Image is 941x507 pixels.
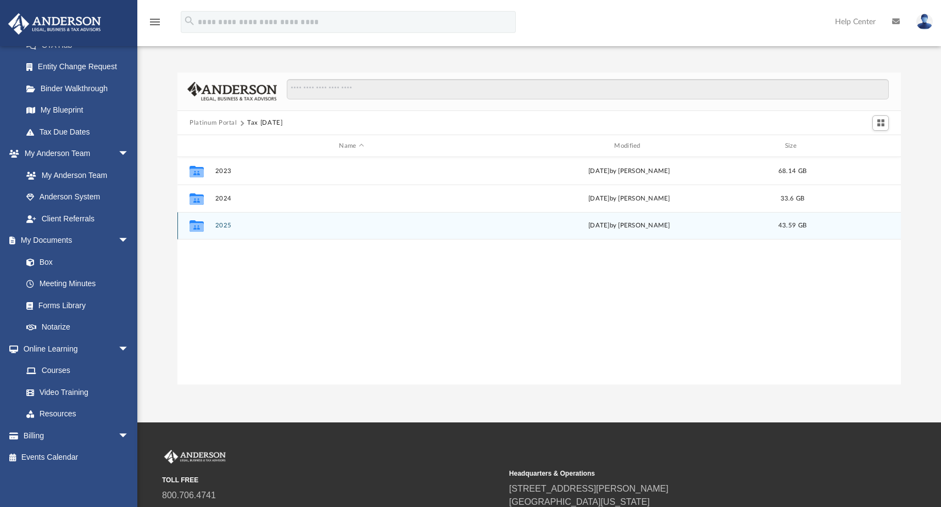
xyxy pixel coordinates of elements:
[778,222,806,229] span: 43.59 GB
[872,115,889,131] button: Switch to Grid View
[781,196,805,202] span: 33.6 GB
[15,294,135,316] a: Forms Library
[493,221,766,231] div: [DATE] by [PERSON_NAME]
[5,13,104,35] img: Anderson Advisors Platinum Portal
[215,222,488,229] button: 2025
[15,360,140,382] a: Courses
[177,157,901,385] div: grid
[215,141,488,151] div: Name
[493,194,766,204] div: [DATE] by [PERSON_NAME]
[15,316,140,338] a: Notarize
[162,475,502,485] small: TOLL FREE
[8,338,140,360] a: Online Learningarrow_drop_down
[162,491,216,500] a: 800.706.4741
[148,15,162,29] i: menu
[15,56,146,78] a: Entity Change Request
[15,77,146,99] a: Binder Walkthrough
[215,168,488,175] button: 2023
[247,118,283,128] button: Tax [DATE]
[162,450,228,464] img: Anderson Advisors Platinum Portal
[15,273,140,295] a: Meeting Minutes
[8,143,140,165] a: My Anderson Teamarrow_drop_down
[493,166,766,176] div: [DATE] by [PERSON_NAME]
[15,99,140,121] a: My Blueprint
[771,141,815,151] div: Size
[8,447,146,469] a: Events Calendar
[8,425,146,447] a: Billingarrow_drop_down
[493,141,766,151] div: Modified
[182,141,210,151] div: id
[118,338,140,360] span: arrow_drop_down
[15,121,146,143] a: Tax Due Dates
[15,208,140,230] a: Client Referrals
[15,164,135,186] a: My Anderson Team
[118,143,140,165] span: arrow_drop_down
[916,14,933,30] img: User Pic
[819,141,896,151] div: id
[190,118,237,128] button: Platinum Portal
[15,186,140,208] a: Anderson System
[15,403,140,425] a: Resources
[509,497,650,506] a: [GEOGRAPHIC_DATA][US_STATE]
[215,195,488,202] button: 2024
[287,79,889,100] input: Search files and folders
[15,251,135,273] a: Box
[15,381,135,403] a: Video Training
[778,168,806,174] span: 68.14 GB
[183,15,196,27] i: search
[148,21,162,29] a: menu
[509,484,669,493] a: [STREET_ADDRESS][PERSON_NAME]
[509,469,849,478] small: Headquarters & Operations
[118,425,140,447] span: arrow_drop_down
[118,230,140,252] span: arrow_drop_down
[8,230,140,252] a: My Documentsarrow_drop_down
